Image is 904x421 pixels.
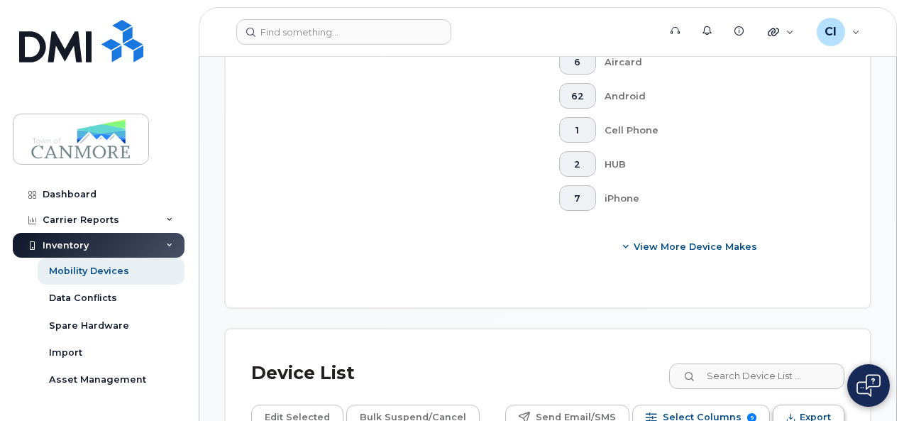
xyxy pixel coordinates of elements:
div: iPhone [605,185,822,211]
button: 6 [559,49,596,75]
button: 7 [559,185,596,211]
span: View More Device Makes [634,240,757,253]
button: 62 [559,83,596,109]
div: Cell Phone [605,117,822,143]
div: HUB [605,151,822,177]
span: 62 [571,91,584,102]
button: View More Device Makes [559,234,822,259]
div: Canmore IT [807,18,870,46]
button: 2 [559,151,596,177]
div: Android [605,83,822,109]
div: Aircard [605,49,822,75]
span: 6 [571,57,584,68]
span: 1 [571,125,584,136]
button: 1 [559,117,596,143]
span: CI [825,23,837,40]
span: 7 [571,193,584,204]
input: Search Device List ... [669,363,844,389]
div: Device List [251,355,355,392]
span: 2 [571,159,584,170]
input: Find something... [236,19,451,45]
img: Open chat [856,374,881,397]
div: Quicklinks [758,18,804,46]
